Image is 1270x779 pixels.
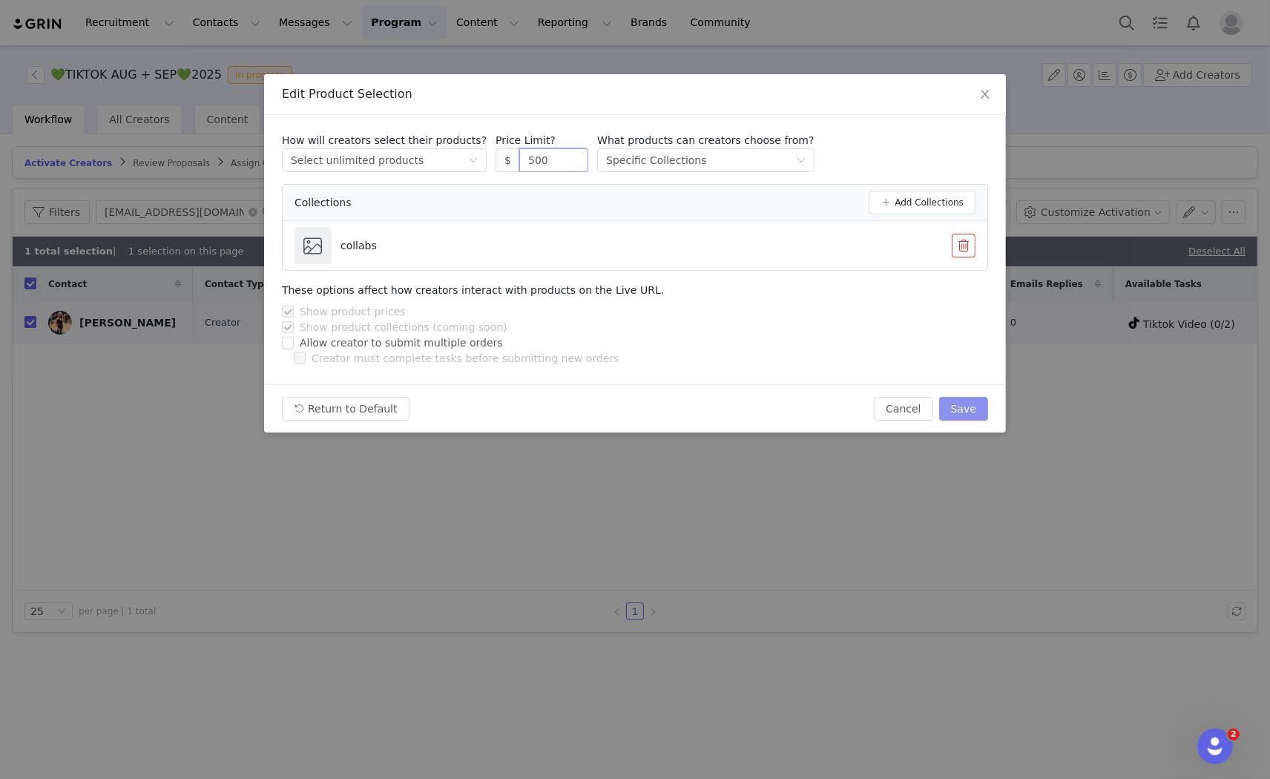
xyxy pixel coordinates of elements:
[306,352,625,364] span: Creator must complete tasks before submitting new orders
[874,397,932,421] button: Cancel
[282,284,664,296] span: These options affect how creators interact with products on the Live URL.
[295,195,352,211] span: Collections
[294,306,412,318] span: Show product prices
[294,337,509,349] span: Allow creator to submit multiple orders
[979,88,991,100] i: icon: close
[606,149,706,171] div: Specific Collections
[1197,729,1233,764] iframe: Intercom live chat
[869,191,975,214] button: Add Collections
[797,156,806,166] i: icon: down
[291,149,424,171] div: Select unlimited products
[939,397,988,421] button: Save
[1228,729,1240,740] span: 2
[294,321,513,333] span: Show product collections (coming soon)
[282,397,409,421] button: Return to Default
[496,133,588,148] p: Price Limit?
[282,133,487,148] p: How will creators select their products?
[964,74,1006,116] button: Close
[340,238,377,254] p: collabs
[282,86,988,102] div: Edit Product Selection
[520,149,588,171] input: Required
[597,133,814,148] p: What products can creators choose from?
[469,156,478,166] i: icon: down
[496,148,519,172] span: $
